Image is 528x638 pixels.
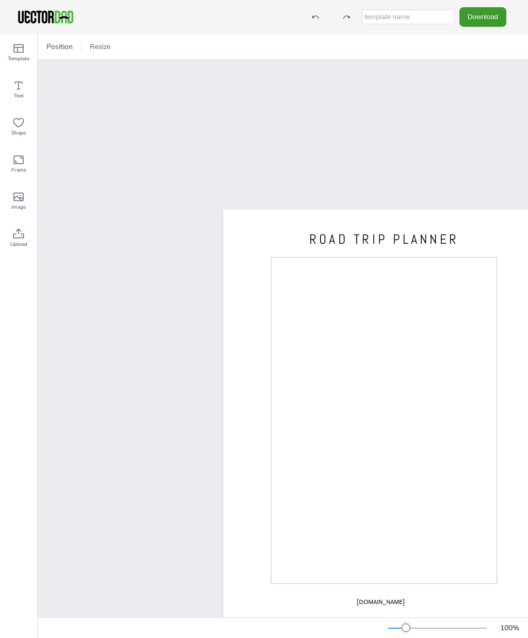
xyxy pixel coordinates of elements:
span: Position [44,42,75,52]
button: Download [459,7,506,26]
div: 100 % [497,623,522,633]
span: Image [11,203,26,211]
span: Upload [10,240,27,248]
img: VectorDad-1.png [16,9,75,25]
span: Text [14,92,24,100]
span: [DOMAIN_NAME] [357,598,405,606]
span: Frame [11,166,26,174]
span: Template [8,55,29,63]
span: Shape [11,129,26,137]
input: template name [362,10,454,24]
button: Resize [86,39,115,55]
span: ROAD TRIP PLANNER [309,231,459,248]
